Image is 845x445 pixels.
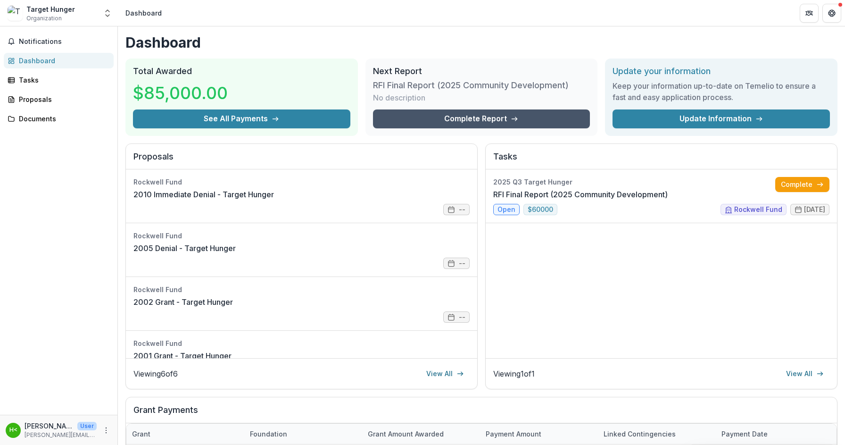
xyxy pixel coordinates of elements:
[133,243,236,254] a: 2005 Denial - Target Hunger
[493,189,668,200] a: RFI Final Report (2025 Community Development)
[244,424,362,444] div: Foundation
[125,8,162,18] div: Dashboard
[133,109,350,128] button: See All Payments
[775,177,829,192] a: Complete
[133,296,233,308] a: 2002 Grant - Target Hunger
[598,424,716,444] div: Linked Contingencies
[373,92,425,103] p: No description
[780,366,829,381] a: View All
[9,427,17,433] div: Hannah Urie <hannah@targethunger.org>
[4,92,114,107] a: Proposals
[126,429,156,439] div: Grant
[101,4,114,23] button: Open entity switcher
[822,4,841,23] button: Get Help
[4,34,114,49] button: Notifications
[133,405,829,423] h2: Grant Payments
[373,66,590,76] h2: Next Report
[133,350,232,361] a: 2001 Grant - Target Hunger
[493,151,829,169] h2: Tasks
[100,425,112,436] button: More
[4,53,114,68] a: Dashboard
[4,111,114,126] a: Documents
[598,429,681,439] div: Linked Contingencies
[133,368,178,379] p: Viewing 6 of 6
[362,424,480,444] div: Grant amount awarded
[716,424,834,444] div: Payment date
[19,94,106,104] div: Proposals
[133,189,274,200] a: 2010 Immediate Denial - Target Hunger
[26,4,75,14] div: Target Hunger
[244,429,293,439] div: Foundation
[126,424,244,444] div: Grant
[122,6,166,20] nav: breadcrumb
[716,429,773,439] div: Payment date
[4,72,114,88] a: Tasks
[133,151,470,169] h2: Proposals
[493,368,535,379] p: Viewing 1 of 1
[613,109,830,128] a: Update Information
[125,34,837,51] h1: Dashboard
[480,424,598,444] div: Payment Amount
[613,80,830,103] h3: Keep your information up-to-date on Temelio to ensure a fast and easy application process.
[26,14,62,23] span: Organization
[362,429,449,439] div: Grant amount awarded
[77,422,97,430] p: User
[613,66,830,76] h2: Update your information
[19,114,106,124] div: Documents
[19,75,106,85] div: Tasks
[421,366,470,381] a: View All
[480,429,547,439] div: Payment Amount
[25,431,97,439] p: [PERSON_NAME][EMAIL_ADDRESS][DOMAIN_NAME]
[373,109,590,128] a: Complete Report
[133,80,228,106] h3: $85,000.00
[25,421,74,431] p: [PERSON_NAME] <[PERSON_NAME][EMAIL_ADDRESS][DOMAIN_NAME]>
[19,38,110,46] span: Notifications
[19,56,106,66] div: Dashboard
[133,66,350,76] h2: Total Awarded
[8,6,23,21] img: Target Hunger
[800,4,819,23] button: Partners
[373,80,569,91] h3: RFI Final Report (2025 Community Development)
